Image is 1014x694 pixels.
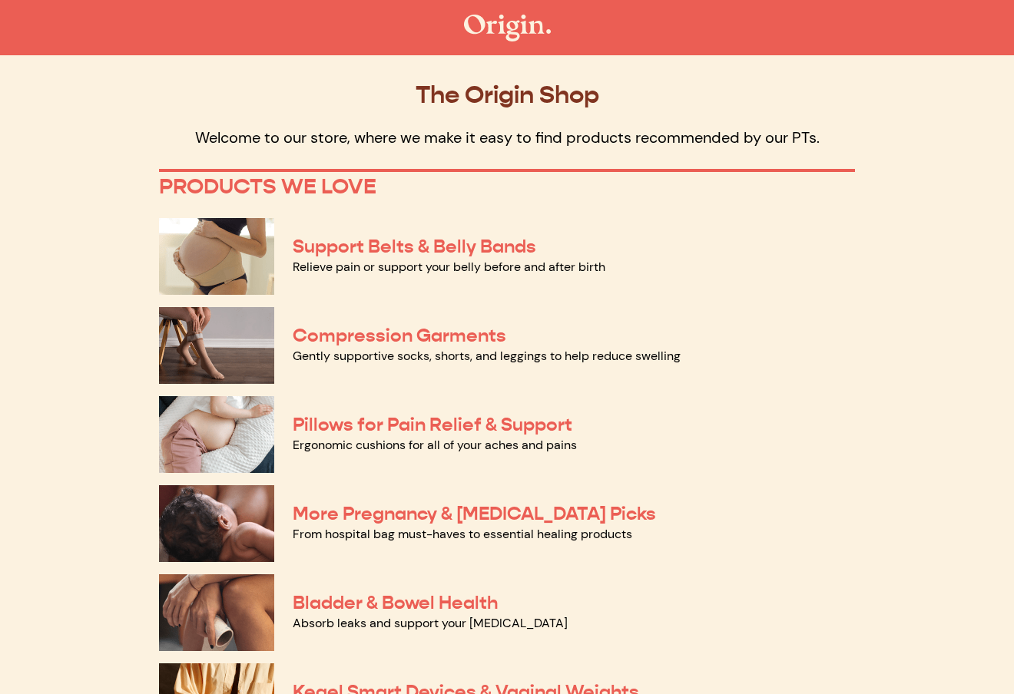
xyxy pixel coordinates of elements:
img: Support Belts & Belly Bands [159,218,274,295]
img: Bladder & Bowel Health [159,574,274,651]
p: Welcome to our store, where we make it easy to find products recommended by our PTs. [159,127,855,147]
p: The Origin Shop [159,80,855,109]
a: Support Belts & Belly Bands [293,235,536,258]
a: Ergonomic cushions for all of your aches and pains [293,437,577,453]
a: More Pregnancy & [MEDICAL_DATA] Picks [293,502,656,525]
p: PRODUCTS WE LOVE [159,173,855,200]
a: Bladder & Bowel Health [293,591,498,614]
img: Pillows for Pain Relief & Support [159,396,274,473]
a: Compression Garments [293,324,506,347]
img: The Origin Shop [464,15,551,41]
a: Pillows for Pain Relief & Support [293,413,572,436]
img: More Pregnancy & Postpartum Picks [159,485,274,562]
a: From hospital bag must-haves to essential healing products [293,526,632,542]
a: Relieve pain or support your belly before and after birth [293,259,605,275]
img: Compression Garments [159,307,274,384]
a: Absorb leaks and support your [MEDICAL_DATA] [293,615,568,631]
a: Gently supportive socks, shorts, and leggings to help reduce swelling [293,348,681,364]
